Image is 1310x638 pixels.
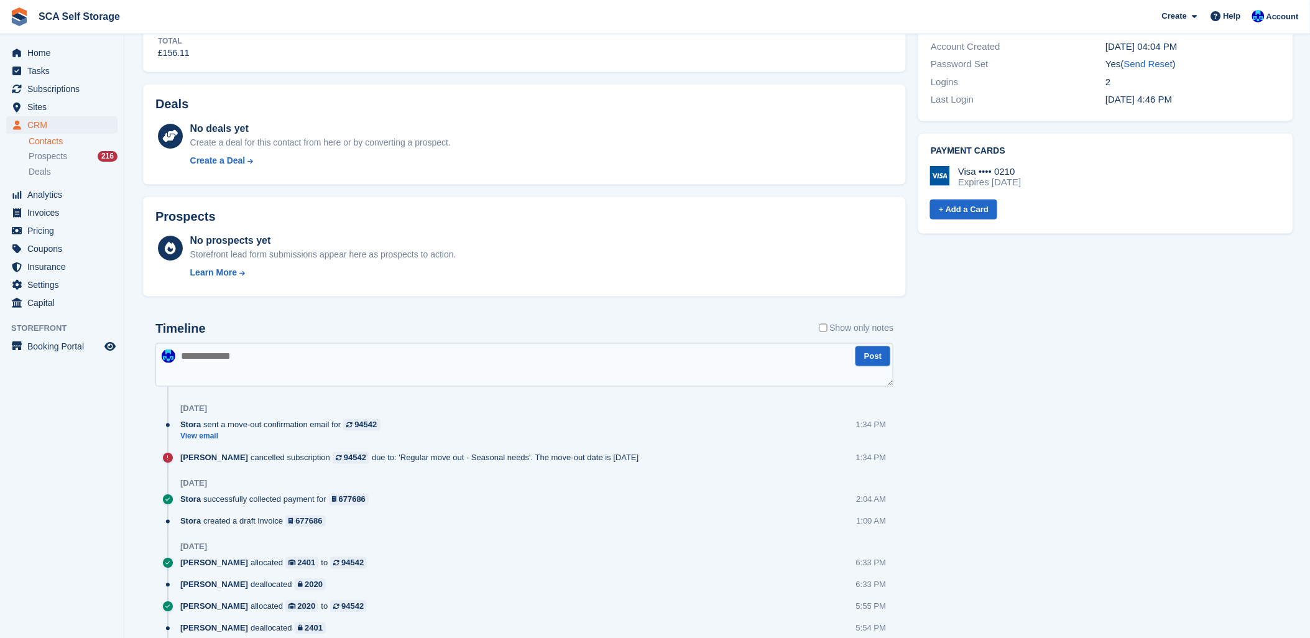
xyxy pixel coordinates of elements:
[190,136,451,149] div: Create a deal for this contact from here or by converting a prospect.
[329,494,369,506] a: 677686
[930,200,997,220] a: + Add a Card
[298,557,316,569] div: 2401
[856,601,886,613] div: 5:55 PM
[6,186,118,203] a: menu
[339,494,366,506] div: 677686
[856,579,886,591] div: 6:33 PM
[27,186,102,203] span: Analytics
[931,146,1280,156] h2: Payment cards
[6,204,118,221] a: menu
[180,579,248,591] span: [PERSON_NAME]
[27,44,102,62] span: Home
[29,166,51,178] span: Deals
[155,210,216,224] h2: Prospects
[180,622,248,634] span: [PERSON_NAME]
[305,622,323,634] div: 2401
[285,515,326,527] a: 677686
[190,154,246,167] div: Create a Deal
[190,233,456,248] div: No prospects yet
[29,136,118,147] a: Contacts
[180,515,332,527] div: created a draft invoice
[98,151,118,162] div: 216
[295,622,326,634] a: 2401
[27,240,102,257] span: Coupons
[931,93,1105,107] div: Last Login
[27,80,102,98] span: Subscriptions
[285,557,318,569] a: 2401
[190,121,451,136] div: No deals yet
[155,321,206,336] h2: Timeline
[155,97,188,111] h2: Deals
[819,321,894,335] label: Show only notes
[330,557,367,569] a: 94542
[180,479,207,489] div: [DATE]
[1224,10,1241,22] span: Help
[180,419,387,431] div: sent a move-out confirmation email for
[1105,75,1280,90] div: 2
[343,419,380,431] a: 94542
[1121,58,1176,69] span: ( )
[1266,11,1299,23] span: Account
[1252,10,1265,22] img: Kelly Neesham
[930,166,950,186] img: Visa Logo
[1105,94,1172,104] time: 2025-07-09 15:46:12 UTC
[958,166,1021,177] div: Visa •••• 0210
[190,266,456,279] a: Learn More
[180,557,373,569] div: allocated to
[295,579,326,591] a: 2020
[295,515,322,527] div: 677686
[158,47,190,60] div: £156.11
[10,7,29,26] img: stora-icon-8386f47178a22dfd0bd8f6a31ec36ba5ce8667c1dd55bd0f319d3a0aa187defe.svg
[1105,40,1280,54] div: [DATE] 04:04 PM
[6,258,118,275] a: menu
[856,419,886,431] div: 1:34 PM
[6,98,118,116] a: menu
[180,432,387,442] a: View email
[6,116,118,134] a: menu
[1162,10,1187,22] span: Create
[6,276,118,294] a: menu
[190,248,456,261] div: Storefront lead form submissions appear here as prospects to action.
[11,322,124,335] span: Storefront
[856,346,890,367] button: Post
[819,321,828,335] input: Show only notes
[180,579,332,591] div: deallocated
[931,57,1105,72] div: Password Set
[330,601,367,613] a: 94542
[180,515,201,527] span: Stora
[180,622,332,634] div: deallocated
[6,44,118,62] a: menu
[27,98,102,116] span: Sites
[29,165,118,178] a: Deals
[29,150,67,162] span: Prospects
[180,452,248,464] span: [PERSON_NAME]
[27,258,102,275] span: Insurance
[305,579,323,591] div: 2020
[1105,57,1280,72] div: Yes
[180,601,373,613] div: allocated to
[27,338,102,355] span: Booking Portal
[1124,58,1173,69] a: Send Reset
[29,150,118,163] a: Prospects 216
[333,452,369,464] a: 94542
[180,557,248,569] span: [PERSON_NAME]
[6,80,118,98] a: menu
[6,222,118,239] a: menu
[856,452,886,464] div: 1:34 PM
[856,557,886,569] div: 6:33 PM
[354,419,377,431] div: 94542
[180,494,201,506] span: Stora
[857,494,887,506] div: 2:04 AM
[162,349,175,363] img: Kelly Neesham
[190,266,237,279] div: Learn More
[6,62,118,80] a: menu
[27,204,102,221] span: Invoices
[27,62,102,80] span: Tasks
[344,452,366,464] div: 94542
[158,35,190,47] div: Total
[27,222,102,239] span: Pricing
[180,419,201,431] span: Stora
[27,294,102,312] span: Capital
[180,452,645,464] div: cancelled subscription due to: 'Regular move out - Seasonal needs'. The move-out date is [DATE]
[931,75,1105,90] div: Logins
